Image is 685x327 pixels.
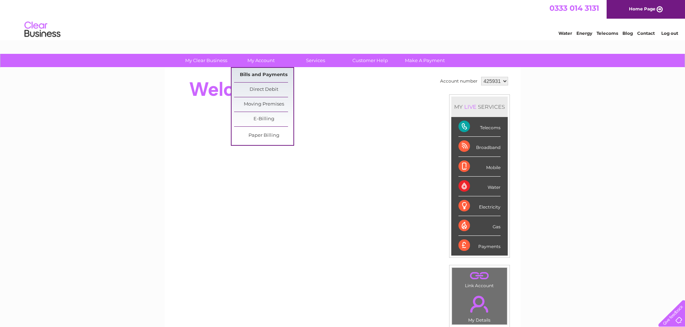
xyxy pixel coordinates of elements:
[395,54,455,67] a: Make A Payment
[452,267,507,290] td: Link Account
[463,103,478,110] div: LIVE
[286,54,345,67] a: Services
[458,177,501,196] div: Water
[234,97,293,112] a: Moving Premises
[341,54,400,67] a: Customer Help
[173,4,513,35] div: Clear Business is a trading name of Verastar Limited (registered in [GEOGRAPHIC_DATA] No. 3667643...
[451,97,508,117] div: MY SERVICES
[622,31,633,36] a: Blog
[438,75,479,87] td: Account number
[458,236,501,255] div: Payments
[24,19,61,41] img: logo.png
[458,137,501,157] div: Broadband
[454,270,505,282] a: .
[549,4,599,13] a: 0333 014 3131
[231,54,291,67] a: My Account
[452,290,507,325] td: My Details
[234,112,293,126] a: E-Billing
[458,216,501,236] div: Gas
[454,291,505,317] a: .
[458,196,501,216] div: Electricity
[576,31,592,36] a: Energy
[458,117,501,137] div: Telecoms
[234,129,293,143] a: Paper Billing
[458,157,501,177] div: Mobile
[234,83,293,97] a: Direct Debit
[177,54,236,67] a: My Clear Business
[637,31,655,36] a: Contact
[558,31,572,36] a: Water
[234,68,293,82] a: Bills and Payments
[597,31,618,36] a: Telecoms
[661,31,678,36] a: Log out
